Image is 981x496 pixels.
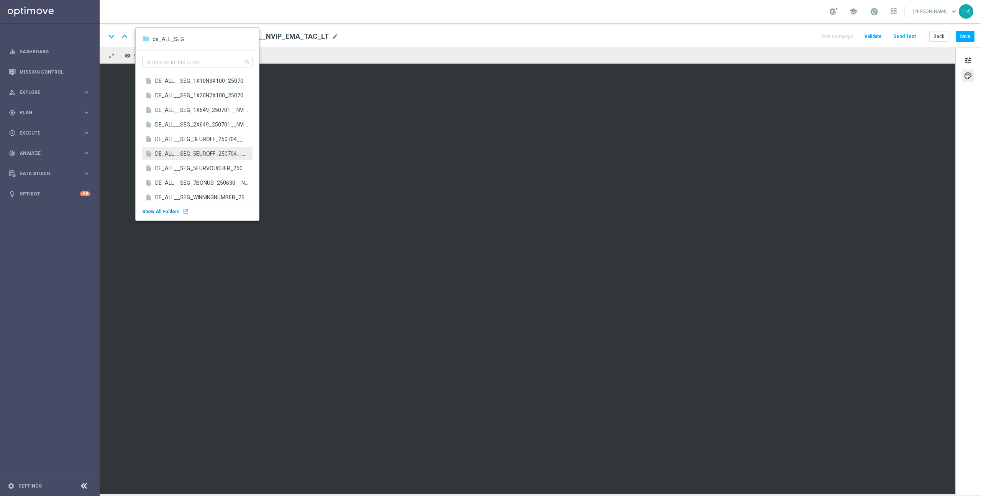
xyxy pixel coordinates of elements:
button: remove_red_eye Preview [123,51,153,61]
span: DE_ALL__SEG_2X649_250701__NVIP_EMA_TAC_LT [155,121,249,128]
div: Optibot [9,184,90,204]
span: DE_ALL__SEG_3EUROFF_250704__NVIP_EMA_TAC_LT [155,135,249,143]
div: Explore [9,89,83,96]
a: insert_drive_file DE_ALL__SEG_WINNINGNUMBER_250705__NVIP_EMA_TAC_LT [142,191,253,204]
span: DE_ALL__SEG_1X649_250701__NVIP_EMA_TAC_LT [155,106,249,113]
span: DE_ALL__SEG_WINNINGNUMBER_250705__NVIP_EMA_TAC_LT [155,194,249,201]
button: track_changes Analyze keyboard_arrow_right [8,150,90,156]
a: insert_drive_file DE_ALL__SEG_1X649_250701__NVIP_EMA_TAC_LT [142,103,253,117]
span: tune [964,56,972,66]
a: insert_drive_file DE_ALL__SEG_7BONUS_250630__NVIP_EMA_TAC_LT [142,176,253,189]
button: tune [962,54,974,66]
span: DE_ALL__SEG_5EURVOUCHER_250703__NVIP_EMA_TAC_LT [155,164,249,172]
i: keyboard_arrow_right [83,170,90,177]
button: palette [962,69,974,82]
a: insert_drive_file DE_ALL__SEG_3EUROFF_250704__NVIP_EMA_TAC_LT [142,133,253,146]
span: Show All Folders [142,209,180,214]
span: DE_ALL__SEG_7BONUS_250630__NVIP_EMA_TAC_LT [155,179,249,186]
span: Data Studio [20,171,83,176]
span: Analyze [20,151,83,156]
span: Validate [865,34,882,39]
a: insert_drive_file DE_ALL__SEG_5EURVOUCHER_250703__NVIP_EMA_TAC_LT [142,162,253,175]
span: Plan [20,110,83,115]
i: remove_red_eye [125,53,131,59]
button: Mission Control [8,69,90,75]
span: de_ALL_SEG [153,36,184,43]
div: Analyze [9,150,83,157]
a: insert_drive_file DE_ALL__SEG_1X20N2X100_250704__NVIP_EMA_TAC_LT [142,89,253,102]
a: Dashboard [20,41,90,62]
div: insert_drive_file [145,194,152,201]
div: Dashboard [9,41,90,62]
button: lightbulb Optibot +10 [8,191,90,197]
button: gps_fixed Plan keyboard_arrow_right [8,110,90,116]
i: keyboard_arrow_right [83,89,90,96]
i: settings [8,483,15,489]
span: DE_ALL__SEG_5EUROFF_250704__NVIP_EMA_TAC_LT [155,150,249,157]
div: insert_drive_file [145,150,152,157]
a: Mission Control [20,62,90,82]
span: DE_ALL__SEG_1X20N2X100_250704__NVIP_EMA_TAC_LT [155,92,249,99]
div: TK [959,4,973,19]
a: [PERSON_NAME]keyboard_arrow_down [912,6,959,17]
div: insert_drive_file [145,92,152,99]
button: Validate [863,31,883,42]
div: insert_drive_file [145,136,152,143]
i: keyboard_arrow_right [83,129,90,136]
span: school [849,7,858,16]
div: folder [142,34,150,43]
div: insert_drive_file [145,107,152,113]
i: equalizer [9,48,16,55]
span: DE_ALL__SEG_1X10N3X100_250704__NVIP_EMA_TAC_LT [155,77,249,84]
div: insert_drive_file [145,77,152,84]
button: Back [929,31,948,42]
i: gps_fixed [9,109,16,116]
div: insert_drive_file [145,121,152,128]
div: Mission Control [9,62,90,82]
button: Data Studio keyboard_arrow_right [8,171,90,177]
span: palette [964,71,972,81]
i: keyboard_arrow_right [83,149,90,157]
i: lightbulb [9,191,16,197]
span: search [244,59,251,65]
button: Send Test [892,31,917,42]
i: person_search [9,89,16,96]
a: Optibot [20,184,80,204]
button: Save [956,31,974,42]
div: Execute [9,130,83,136]
span: Execute [20,131,83,135]
div: launch [183,208,189,214]
i: keyboard_arrow_right [83,109,90,116]
button: person_search Explore keyboard_arrow_right [8,89,90,95]
input: Templates in this folder [142,57,253,67]
a: insert_drive_file DE_ALL__SEG_1X10N3X100_250704__NVIP_EMA_TAC_LT [142,74,253,87]
button: equalizer Dashboard [8,49,90,55]
span: mode_edit [332,33,339,40]
a: Settings [18,484,42,488]
div: Plan [9,109,83,116]
div: insert_drive_file [145,165,152,172]
a: insert_drive_file DE_ALL__SEG_2X649_250701__NVIP_EMA_TAC_LT [142,118,253,131]
div: +10 [80,191,90,196]
i: keyboard_arrow_down [106,31,117,42]
i: play_circle_outline [9,130,16,136]
button: play_circle_outline Execute keyboard_arrow_right [8,130,90,136]
i: keyboard_arrow_up [119,31,130,42]
span: keyboard_arrow_down [950,7,958,16]
i: track_changes [9,150,16,157]
a: Show All Folders launch [142,208,191,215]
span: Preview [133,53,150,59]
div: Data Studio [9,170,83,177]
div: insert_drive_file [145,179,152,186]
span: Explore [20,90,83,95]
